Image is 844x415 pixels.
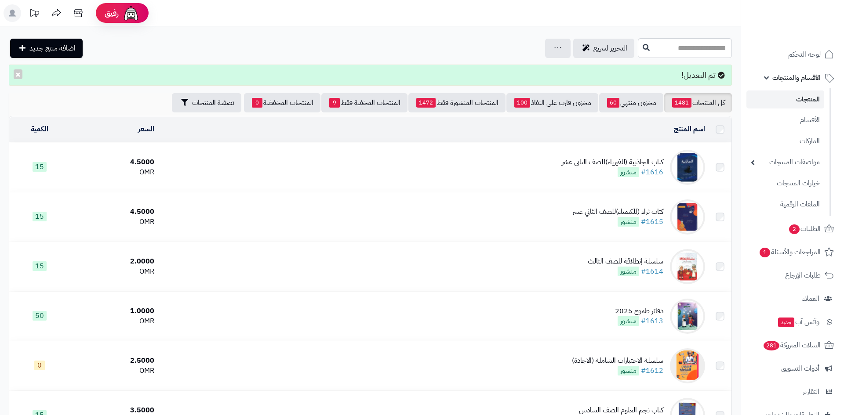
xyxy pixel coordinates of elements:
[33,261,47,271] span: 15
[73,366,154,376] div: OMR
[607,98,619,108] span: 60
[781,362,819,375] span: أدوات التسويق
[641,266,663,277] a: #1614
[670,150,705,185] img: كتاب الجاذبية (للفيزياء)للصف الثاني عشر
[674,124,705,134] a: اسم المنتج
[746,311,839,332] a: وآتس آبجديد
[321,93,407,112] a: المنتجات المخفية فقط9
[618,366,639,375] span: منشور
[641,167,663,177] a: #1616
[785,269,821,281] span: طلبات الإرجاع
[244,93,320,112] a: المنتجات المخفضة0
[73,306,154,316] div: 1.0000
[122,4,140,22] img: ai-face.png
[618,167,639,177] span: منشور
[802,292,819,305] span: العملاء
[641,316,663,326] a: #1613
[778,318,794,327] span: جديد
[664,93,732,112] a: كل المنتجات1481
[618,267,639,276] span: منشور
[789,224,800,235] span: 2
[593,43,627,54] span: التحرير لسريع
[670,299,705,334] img: دفاتر طموح 2025
[192,97,234,108] span: تصفية المنتجات
[33,311,47,321] span: 50
[34,361,45,370] span: 0
[573,39,634,58] a: التحرير لسريع
[514,98,530,108] span: 100
[784,7,836,25] img: logo-2.png
[746,288,839,309] a: العملاء
[329,98,340,108] span: 9
[506,93,598,112] a: مخزون قارب على النفاذ100
[670,199,705,235] img: كتاب ثراء (للكيمياء)للصف الثاني عشر
[408,93,506,112] a: المنتجات المنشورة فقط1472
[618,217,639,227] span: منشور
[788,48,821,61] span: لوحة التحكم
[416,98,436,108] span: 1472
[599,93,663,112] a: مخزون منتهي60
[788,223,821,235] span: الطلبات
[763,340,780,351] span: 281
[252,98,262,108] span: 0
[73,316,154,326] div: OMR
[73,217,154,227] div: OMR
[670,249,705,284] img: سلسلة إنطلاقة للصف الثالث
[33,212,47,221] span: 15
[73,356,154,366] div: 2.5000
[138,124,154,134] a: السعر
[641,365,663,376] a: #1612
[615,306,663,316] div: دفاتر طموح 2025
[746,242,839,263] a: المراجعات والأسئلة1
[670,348,705,383] img: سلسلة الاختبارات الشاملة (الاجادة)
[23,4,45,24] a: تحديثات المنصة
[746,111,824,130] a: الأقسام
[803,386,819,398] span: التقارير
[33,162,47,172] span: 15
[746,132,824,151] a: الماركات
[10,39,83,58] a: اضافة منتج جديد
[746,265,839,286] a: طلبات الإرجاع
[641,217,663,227] a: #1615
[759,246,821,258] span: المراجعات والأسئلة
[746,335,839,356] a: السلات المتروكة281
[672,98,691,108] span: 1481
[746,153,824,172] a: مواصفات المنتجات
[73,167,154,177] div: OMR
[73,256,154,267] div: 2.0000
[777,316,819,328] span: وآتس آب
[746,44,839,65] a: لوحة التحكم
[562,157,663,167] div: كتاب الجاذبية (للفيزياء)للصف الثاني عشر
[759,247,771,258] span: 1
[572,356,663,366] div: سلسلة الاختبارات الشاملة (الاجادة)
[73,157,154,167] div: 4.5000
[763,339,821,351] span: السلات المتروكة
[73,267,154,277] div: OMR
[105,8,119,18] span: رفيق
[73,207,154,217] div: 4.5000
[29,43,76,54] span: اضافة منتج جديد
[172,93,241,112] button: تصفية المنتجات
[588,256,663,267] div: سلسلة إنطلاقة للصف الثالث
[9,65,732,86] div: تم التعديل!
[746,218,839,239] a: الطلبات2
[31,124,48,134] a: الكمية
[572,207,663,217] div: كتاب ثراء (للكيمياء)للصف الثاني عشر
[746,174,824,193] a: خيارات المنتجات
[746,358,839,379] a: أدوات التسويق
[772,72,821,84] span: الأقسام والمنتجات
[746,90,824,108] a: المنتجات
[14,69,22,79] button: ×
[746,381,839,402] a: التقارير
[746,195,824,214] a: الملفات الرقمية
[618,316,639,326] span: منشور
